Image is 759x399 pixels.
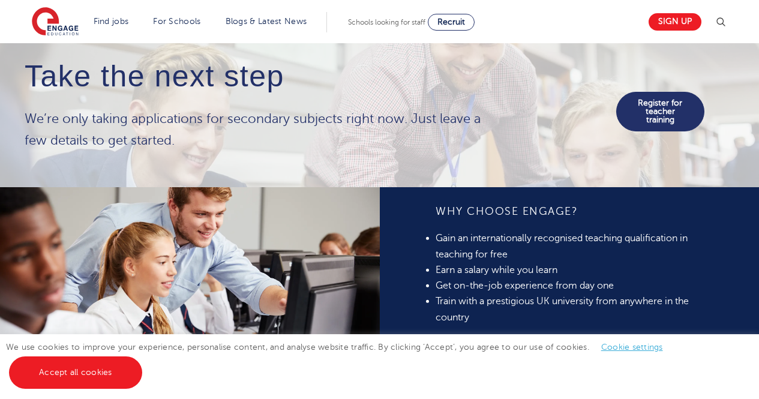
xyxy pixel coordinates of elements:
a: Blogs & Latest News [226,17,307,26]
li: Gain an internationally recognised teaching qualification in teaching for free [436,230,703,262]
img: Engage Education [32,7,79,37]
a: Sign up [649,13,701,31]
a: Find jobs [94,17,129,26]
span: We use cookies to improve your experience, personalise content, and analyse website traffic. By c... [6,343,675,377]
a: For Schools [153,17,200,26]
p: We’re only taking applications for secondary subjects right now. Just leave a few details to get ... [25,108,500,151]
h4: Take the next step [25,60,500,93]
li: Earn a salary while you learn [436,262,703,278]
h4: WHY CHOOSE ENGAGE? [436,204,703,218]
a: Register for teacher training [616,92,704,131]
li: Train with a prestigious UK university from anywhere in the country [436,293,703,325]
span: Schools looking for staff [348,18,425,26]
a: Cookie settings [601,343,663,352]
a: Recruit [428,14,475,31]
a: Accept all cookies [9,356,142,389]
span: Recruit [437,17,465,26]
li: Get on-the-job experience from day one [436,278,703,293]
